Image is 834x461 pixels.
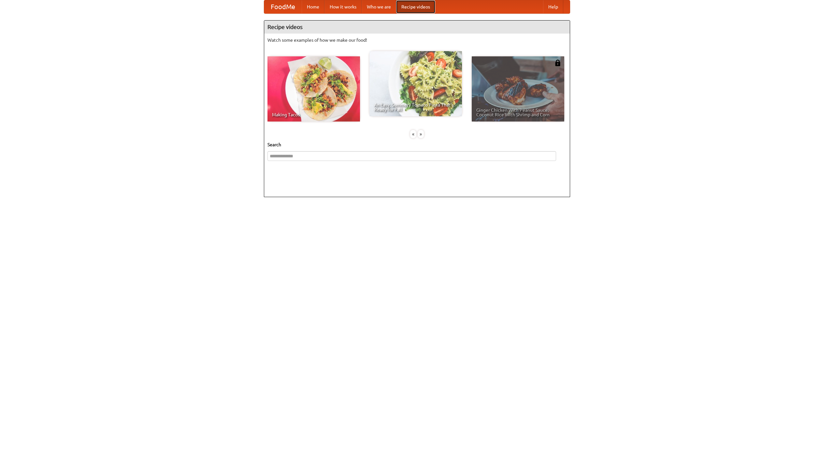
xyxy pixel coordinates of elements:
a: Recipe videos [396,0,435,13]
p: Watch some examples of how we make our food! [267,37,567,43]
h4: Recipe videos [264,21,570,34]
a: FoodMe [264,0,302,13]
a: How it works [324,0,362,13]
a: Home [302,0,324,13]
span: Making Tacos [272,112,355,117]
span: An Easy, Summery Tomato Pasta That's Ready for Fall [374,103,457,112]
a: An Easy, Summery Tomato Pasta That's Ready for Fall [369,51,462,116]
div: « [410,130,416,138]
img: 483408.png [554,60,561,66]
h5: Search [267,141,567,148]
a: Help [543,0,563,13]
a: Making Tacos [267,56,360,122]
div: » [418,130,424,138]
a: Who we are [362,0,396,13]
